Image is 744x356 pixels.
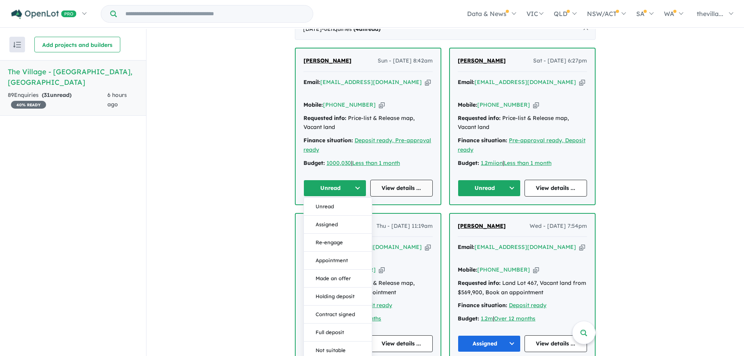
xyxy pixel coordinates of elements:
[353,25,380,32] strong: ( unread)
[320,79,422,86] a: [EMAIL_ADDRESS][DOMAIN_NAME]
[303,137,431,153] a: Deposit ready, Pre-approval ready
[304,198,372,216] button: Unread
[458,266,477,273] strong: Mobile:
[458,137,507,144] strong: Finance situation:
[533,266,539,274] button: Copy
[11,101,46,109] span: 40 % READY
[458,314,587,324] div: |
[44,91,50,98] span: 31
[303,114,433,132] div: Price-list & Release map, Vacant land
[304,216,372,234] button: Assigned
[525,335,587,352] a: View details ...
[458,315,479,322] strong: Budget:
[303,159,433,168] div: |
[458,222,506,229] span: [PERSON_NAME]
[303,79,320,86] strong: Email:
[458,57,506,64] span: [PERSON_NAME]
[458,243,475,250] strong: Email:
[13,42,21,48] img: sort.svg
[303,57,351,64] span: [PERSON_NAME]
[697,10,723,18] span: thevilla...
[458,180,521,197] button: Unread
[425,243,431,251] button: Copy
[458,159,587,168] div: |
[304,252,372,270] button: Appointment
[477,266,530,273] a: [PHONE_NUMBER]
[304,306,372,324] button: Contract signed
[370,335,433,352] a: View details ...
[34,37,120,52] button: Add projects and builders
[425,78,431,86] button: Copy
[458,137,585,153] a: Pre-approval ready, Deposit ready
[475,243,576,250] a: [EMAIL_ADDRESS][DOMAIN_NAME]
[458,101,477,108] strong: Mobile:
[303,137,353,144] strong: Finance situation:
[509,302,546,309] a: Deposit ready
[8,91,107,109] div: 89 Enquir ies
[352,159,400,166] a: Less than 1 month
[304,234,372,252] button: Re-engage
[355,25,359,32] span: 4
[42,91,71,98] strong: ( unread)
[458,335,521,352] button: Assigned
[370,180,433,197] a: View details ...
[533,56,587,66] span: Sat - [DATE] 6:27pm
[303,101,323,108] strong: Mobile:
[11,9,77,19] img: Openlot PRO Logo White
[378,56,433,66] span: Sun - [DATE] 8:42am
[458,279,501,286] strong: Requested info:
[477,101,530,108] a: [PHONE_NUMBER]
[322,25,380,32] span: - 6 Enquir ies
[458,159,479,166] strong: Budget:
[379,101,385,109] button: Copy
[303,56,351,66] a: [PERSON_NAME]
[304,288,372,306] button: Holding deposit
[304,270,372,288] button: Made an offer
[118,5,311,22] input: Try estate name, suburb, builder or developer
[8,66,138,88] h5: The Village - [GEOGRAPHIC_DATA] , [GEOGRAPHIC_DATA]
[303,180,366,197] button: Unread
[304,324,372,342] button: Full deposit
[379,266,385,274] button: Copy
[533,101,539,109] button: Copy
[458,279,587,297] div: Land Lot 467, Vacant land from $569,900, Book an appointment
[327,159,351,166] a: 1000,030
[458,114,501,122] strong: Requested info:
[579,243,585,251] button: Copy
[295,18,596,40] div: [DATE]
[107,91,127,108] span: 6 hours ago
[530,222,587,231] span: Wed - [DATE] 7:54pm
[579,78,585,86] button: Copy
[458,79,475,86] strong: Email:
[323,101,376,108] a: [PHONE_NUMBER]
[303,159,325,166] strong: Budget:
[481,159,503,166] a: 1.2miion
[481,315,493,322] a: 1.2m
[458,222,506,231] a: [PERSON_NAME]
[458,114,587,132] div: Price-list & Release map, Vacant land
[376,222,433,231] span: Thu - [DATE] 11:19am
[458,302,507,309] strong: Finance situation:
[458,56,506,66] a: [PERSON_NAME]
[494,315,535,322] a: Over 12 months
[525,180,587,197] a: View details ...
[475,79,576,86] a: [EMAIL_ADDRESS][DOMAIN_NAME]
[303,114,346,122] strong: Requested info:
[504,159,551,166] a: Less than 1 month
[355,302,392,309] a: Deposit ready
